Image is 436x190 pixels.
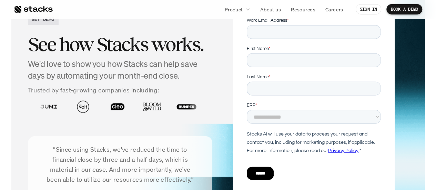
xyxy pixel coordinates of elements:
p: Trusted by fast-growing companies including: [28,85,213,95]
a: Careers [321,3,347,16]
a: About us [256,3,285,16]
a: SIGN IN [356,4,382,14]
p: Product [225,6,243,13]
h4: We'd love to show you how Stacks can help save days by automating your month-end close. [28,58,213,81]
p: SIGN IN [360,7,377,12]
h2: See how Stacks works. [28,34,213,55]
a: BOOK A DEMO [386,4,422,14]
p: Careers [325,6,343,13]
p: Resources [291,6,315,13]
p: BOOK A DEMO [391,7,418,12]
p: “Since using Stacks, we've reduced the time to financial close by three and a half days, which is... [38,144,202,184]
a: Resources [287,3,320,16]
p: About us [260,6,281,13]
h2: GET DEMO [32,16,54,23]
